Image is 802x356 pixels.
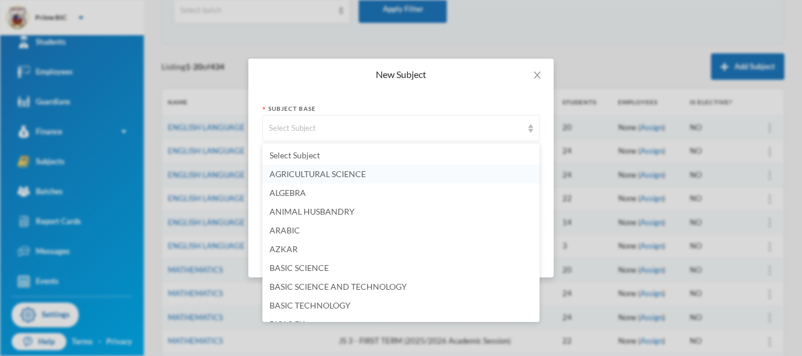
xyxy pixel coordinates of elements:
span: BASIC SCIENCE AND TECHNOLOGY [269,282,407,291]
div: Subject Base [262,104,540,113]
span: BASIC SCIENCE [269,263,329,273]
span: ANIMAL HUSBANDRY [269,206,355,216]
span: ALGEBRA [269,188,306,198]
span: BIOLOGY [269,319,305,329]
div: New Subject [262,68,540,81]
i: icon: close [533,70,542,80]
span: Select Subject [269,150,320,160]
span: ARABIC [269,225,300,235]
span: AGRICULTURAL SCIENCE [269,169,366,179]
span: BASIC TECHNOLOGY [269,300,351,310]
button: Close [521,59,554,91]
div: Select Subject [269,123,523,134]
span: AZKAR [269,244,298,254]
